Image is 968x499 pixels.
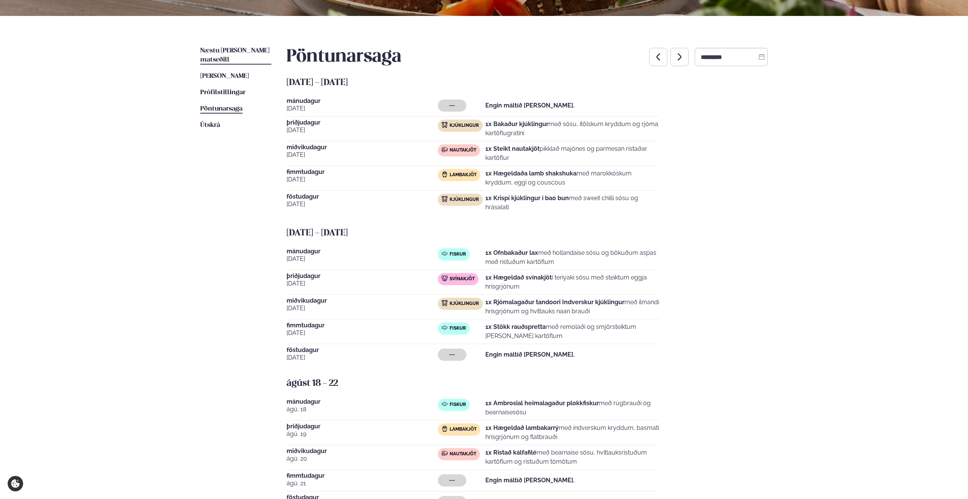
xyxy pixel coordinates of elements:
[442,300,448,306] img: chicken.svg
[450,451,476,457] span: Nautakjöt
[449,103,455,109] span: ---
[287,322,438,328] span: fimmtudagur
[442,275,448,281] img: pork.svg
[485,249,538,256] strong: 1x Ofnbakaður lax
[442,196,448,202] img: chicken.svg
[485,323,546,330] strong: 1x Stökk rauðspretta
[449,477,455,483] span: ---
[200,46,271,65] a: Næstu [PERSON_NAME] matseðill
[450,123,479,129] span: Kjúklingur
[450,325,466,332] span: Fiskur
[449,352,455,358] span: ---
[287,169,438,175] span: fimmtudagur
[287,279,438,288] span: [DATE]
[200,104,242,114] a: Pöntunarsaga
[450,301,479,307] span: Kjúklingur
[485,194,659,212] p: með sweet chilli sósu og hrásalati
[485,400,599,407] strong: 1x Ambrosial heimalagaður plokkfiskur
[287,150,438,159] span: [DATE]
[287,104,438,113] span: [DATE]
[200,122,220,128] span: Útskrá
[287,423,438,430] span: þriðjudagur
[287,399,438,405] span: mánudagur
[485,102,575,109] strong: Engin máltíð [PERSON_NAME].
[485,273,659,291] p: í teriyaki sósu með steiktum eggja hrísgrjónum
[287,377,768,390] h5: ágúst 18 - 22
[287,200,438,209] span: [DATE]
[287,298,438,304] span: miðvikudagur
[485,298,624,306] strong: 1x Rjómalagaður tandoori Indverskur kjúklingur
[485,449,537,456] strong: 1x Ristað kálfafilé
[442,251,448,257] img: fish.svg
[442,325,448,331] img: fish.svg
[450,147,476,153] span: Nautakjöt
[287,430,438,439] span: ágú. 19
[450,276,475,282] span: Svínakjöt
[485,423,659,442] p: með indverskum kryddum, basmati hrísgrjónum og flatbrauði
[485,169,659,187] p: með marokkóskum kryddum, eggi og couscous
[485,145,540,152] strong: 1x Steikt nautakjöt
[287,248,438,254] span: mánudagur
[287,254,438,264] span: [DATE]
[200,72,249,81] a: [PERSON_NAME]
[485,120,659,138] p: með sósu, ítölskum kryddum og rjóma kartöflugratíni
[287,304,438,313] span: [DATE]
[442,147,448,153] img: beef.svg
[442,171,448,177] img: Lamb.svg
[485,298,659,316] p: með ilmandi hrísgrjónum og hvítlauks naan brauði
[450,426,477,433] span: Lambakjöt
[287,405,438,414] span: ágú. 18
[287,473,438,479] span: fimmtudagur
[200,73,249,79] span: [PERSON_NAME]
[200,47,269,63] span: Næstu [PERSON_NAME] matseðill
[442,426,448,432] img: Lamb.svg
[287,454,438,463] span: ágú. 20
[450,197,479,203] span: Kjúklingur
[287,194,438,200] span: föstudagur
[485,144,659,163] p: pikklað majónes og parmesan ristaðar kartöflur
[442,450,448,456] img: beef.svg
[287,175,438,184] span: [DATE]
[485,322,659,341] p: með remolaði og smjörsteiktum [PERSON_NAME] kartöflum
[287,273,438,279] span: þriðjudagur
[287,98,438,104] span: mánudagur
[442,401,448,407] img: fish.svg
[485,424,559,431] strong: 1x Hægeldað lambakarrý
[200,88,246,97] a: Prófílstillingar
[450,402,466,408] span: Fiskur
[485,120,548,128] strong: 1x Bakaður kjúklingur
[287,227,768,239] h5: [DATE] - [DATE]
[485,448,659,466] p: með bearnaise sósu, hvítlauksristuðum kartöflum og ristuðum tómötum
[287,144,438,150] span: miðvikudagur
[485,399,659,417] p: með rúgbrauði og bearnaisesósu
[485,194,569,202] strong: 1x Krispí kjúklingur í bao bun
[485,170,577,177] strong: 1x Hægeldaða lamb shakshuka
[287,347,438,353] span: föstudagur
[287,126,438,135] span: [DATE]
[442,122,448,128] img: chicken.svg
[287,328,438,338] span: [DATE]
[287,448,438,454] span: miðvikudagur
[200,89,246,96] span: Prófílstillingar
[287,46,401,68] h2: Pöntunarsaga
[200,121,220,130] a: Útskrá
[287,77,768,89] h5: [DATE] - [DATE]
[200,106,242,112] span: Pöntunarsaga
[8,476,23,491] a: Cookie settings
[485,274,552,281] strong: 1x Hægeldað svínakjöt
[485,351,575,358] strong: Engin máltíð [PERSON_NAME].
[287,120,438,126] span: þriðjudagur
[485,248,659,267] p: með hollandaise sósu og bökuðum aspas með ristuðum kartöflum
[450,172,477,178] span: Lambakjöt
[450,251,466,257] span: Fiskur
[287,479,438,488] span: ágú. 21
[485,477,575,484] strong: Engin máltíð [PERSON_NAME].
[287,353,438,362] span: [DATE]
